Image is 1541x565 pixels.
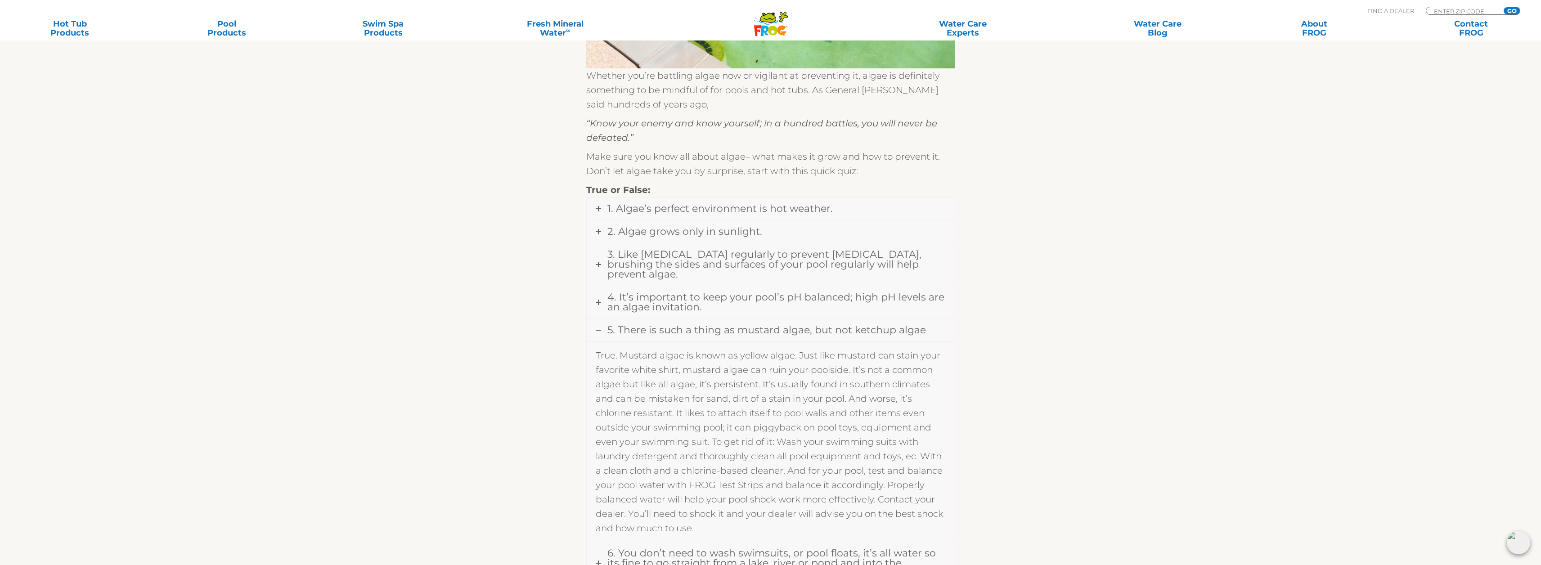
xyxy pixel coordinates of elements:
[586,68,955,112] p: Whether you’re battling algae now or vigilant at preventing it, algae is definitely something to ...
[587,286,955,318] a: 4. It’s important to keep your pool’s pH balanced; high pH levels are an algae invitation.
[1433,7,1494,15] input: Zip Code Form
[607,225,762,238] span: 2. Algae grows only in sunlight.
[596,348,946,535] p: True. Mustard algae is known as yellow algae. Just like mustard can stain your favorite white shi...
[1367,7,1414,15] p: Find A Dealer
[607,324,926,336] span: 5. There is such a thing as mustard algae, but not ketchup algae
[1504,7,1520,14] input: GO
[1253,19,1375,37] a: AboutFROG
[607,202,833,215] span: 1. Algae’s perfect environment is hot weather.
[607,248,921,280] span: 3. Like [MEDICAL_DATA] regularly to prevent [MEDICAL_DATA], brushing the sides and surfaces of yo...
[587,197,955,220] a: 1. Algae’s perfect environment is hot weather.
[587,220,955,243] a: 2. Algae grows only in sunlight.
[479,19,632,37] a: Fresh MineralWater∞
[1410,19,1532,37] a: ContactFROG
[322,19,444,37] a: Swim SpaProducts
[587,319,955,341] a: 5. There is such a thing as mustard algae, but not ketchup algae
[1097,19,1219,37] a: Water CareBlog
[9,19,131,37] a: Hot TubProducts
[607,291,944,313] span: 4. It’s important to keep your pool’s pH balanced; high pH levels are an algae invitation.
[864,19,1062,37] a: Water CareExperts
[586,184,650,195] strong: True or False:
[587,243,955,286] a: 3. Like [MEDICAL_DATA] regularly to prevent [MEDICAL_DATA], brushing the sides and surfaces of yo...
[166,19,288,37] a: PoolProducts
[1507,531,1530,554] img: openIcon
[566,27,571,34] sup: ∞
[586,149,955,178] p: Make sure you know all about algae– what makes it grow and how to prevent it. Don’t let algae tak...
[586,118,937,143] em: “Know your enemy and know yourself; in a hundred battles, you will never be defeated.”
